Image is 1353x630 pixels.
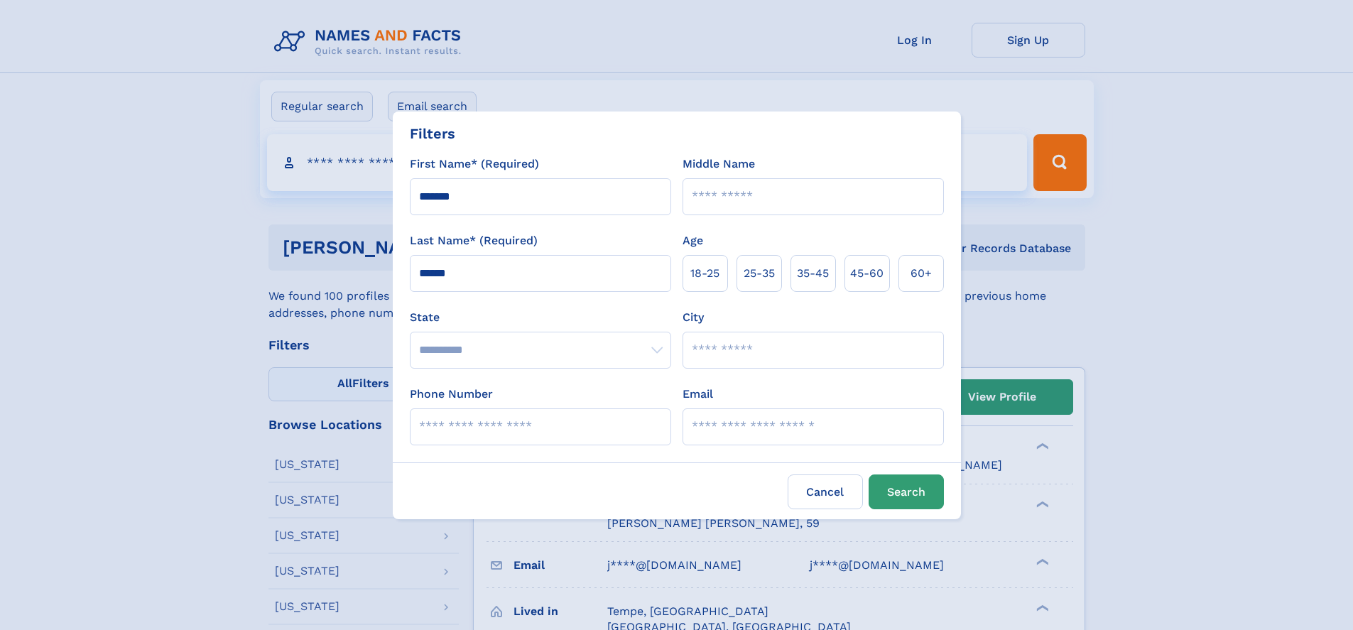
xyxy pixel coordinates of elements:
span: 25‑35 [744,265,775,282]
label: Middle Name [683,156,755,173]
label: City [683,309,704,326]
label: Age [683,232,703,249]
label: Cancel [788,474,863,509]
span: 60+ [911,265,932,282]
label: Email [683,386,713,403]
span: 18‑25 [690,265,719,282]
label: Last Name* (Required) [410,232,538,249]
div: Filters [410,123,455,144]
span: 35‑45 [797,265,829,282]
span: 45‑60 [850,265,884,282]
label: State [410,309,671,326]
label: First Name* (Required) [410,156,539,173]
button: Search [869,474,944,509]
label: Phone Number [410,386,493,403]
